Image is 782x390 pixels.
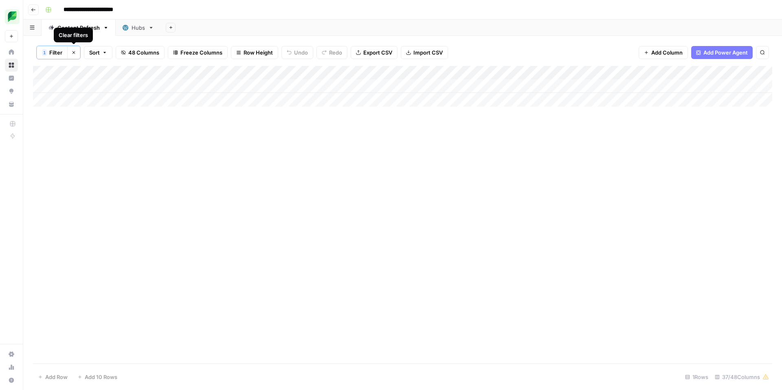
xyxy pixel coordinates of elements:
[231,46,278,59] button: Row Height
[401,46,448,59] button: Import CSV
[651,48,683,57] span: Add Column
[703,48,748,57] span: Add Power Agent
[5,98,18,111] a: Your Data
[329,48,342,57] span: Redo
[49,48,62,57] span: Filter
[116,20,161,36] a: Hubs
[180,48,222,57] span: Freeze Columns
[85,373,117,381] span: Add 10 Rows
[72,370,122,383] button: Add 10 Rows
[363,48,392,57] span: Export CSV
[691,46,753,59] button: Add Power Agent
[116,46,165,59] button: 48 Columns
[42,49,47,56] div: 1
[37,46,67,59] button: 1Filter
[294,48,308,57] span: Undo
[45,373,68,381] span: Add Row
[42,20,116,36] a: Content Refresh
[5,85,18,98] a: Opportunities
[712,370,772,383] div: 37/48 Columns
[89,48,100,57] span: Sort
[5,348,18,361] a: Settings
[132,24,145,32] div: Hubs
[5,361,18,374] a: Usage
[316,46,347,59] button: Redo
[5,9,20,24] img: SproutSocial Logo
[682,370,712,383] div: 1 Rows
[43,49,46,56] span: 1
[5,7,18,27] button: Workspace: SproutSocial
[168,46,228,59] button: Freeze Columns
[33,370,72,383] button: Add Row
[351,46,398,59] button: Export CSV
[413,48,443,57] span: Import CSV
[57,24,100,32] div: Content Refresh
[5,374,18,387] button: Help + Support
[5,46,18,59] a: Home
[5,72,18,85] a: Insights
[5,59,18,72] a: Browse
[128,48,159,57] span: 48 Columns
[84,46,112,59] button: Sort
[281,46,313,59] button: Undo
[244,48,273,57] span: Row Height
[639,46,688,59] button: Add Column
